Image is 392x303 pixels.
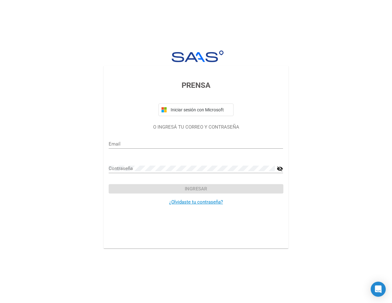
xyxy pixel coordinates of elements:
span: Iniciar sesión con Microsoft [169,107,231,112]
mat-icon: visibility_off [277,165,283,173]
a: ¿Olvidaste tu contraseña? [169,199,223,205]
button: Iniciar sesión con Microsoft [158,104,234,116]
button: Ingresar [109,184,283,194]
span: Ingresar [185,186,207,192]
p: O INGRESÁ TU CORREO Y CONTRASEÑA [109,124,283,131]
h3: PRENSA [109,80,283,91]
div: Open Intercom Messenger [371,282,386,297]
